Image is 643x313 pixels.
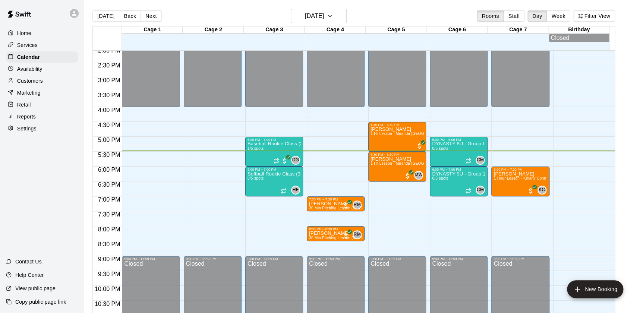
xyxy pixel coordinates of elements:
[6,28,78,39] a: Home
[539,186,545,194] span: KC
[366,26,426,34] div: Cage 5
[309,257,362,261] div: 9:00 PM – 11:59 PM
[124,257,177,261] div: 9:00 PM – 11:59 PM
[494,168,547,171] div: 6:00 PM – 7:00 PM
[368,122,426,152] div: 4:30 PM – 5:30 PM: 1 Hr Lesson - Miranda Waterloo
[17,77,43,85] p: Customers
[342,202,350,209] span: All customers have paid
[476,186,485,195] div: Carson Maxwell
[414,171,423,180] div: Miranda Waterloo
[371,161,452,165] span: 1 Hr Lesson - Miranda [GEOGRAPHIC_DATA]
[307,196,365,211] div: 7:00 PM – 7:30 PM: Pryce Boozer
[371,132,452,136] span: 1 Hr Lesson - Miranda [GEOGRAPHIC_DATA]
[96,107,122,113] span: 4:00 PM
[6,63,78,75] a: Availability
[353,201,360,209] span: RM
[96,137,122,143] span: 5:00 PM
[96,152,122,158] span: 5:30 PM
[551,35,607,41] div: Closed
[368,152,426,181] div: 5:30 PM – 6:30 PM: Sadie Fikes
[371,153,424,156] div: 5:30 PM – 6:30 PM
[546,10,570,22] button: Week
[141,10,161,22] button: Next
[540,186,546,195] span: Kiriany Conn
[353,231,360,238] span: RM
[96,92,122,98] span: 3:30 PM
[432,168,485,171] div: 6:00 PM – 7:00 PM
[294,186,300,195] span: Hayley Freudenberg
[291,186,300,195] div: Hayley Freudenberg
[17,89,41,97] p: Marketing
[292,156,299,164] span: DG
[477,10,504,22] button: Rooms
[432,257,485,261] div: 9:00 PM – 11:59 PM
[96,181,122,188] span: 6:30 PM
[96,241,122,247] span: 8:30 PM
[488,26,548,34] div: Cage 7
[309,206,403,210] span: 30 Min Pitching Lesson (8u-13u) - [PERSON_NAME]
[17,113,36,120] p: Reports
[430,137,488,167] div: 5:00 PM – 6:00 PM: DYNASTY 8U - Group Lesson
[567,280,623,298] button: add
[6,39,78,51] a: Services
[6,99,78,110] a: Retail
[426,26,487,34] div: Cage 6
[371,257,424,261] div: 9:00 PM – 11:59 PM
[6,75,78,86] a: Customers
[548,26,609,34] div: Birthday
[356,230,362,239] span: Reid Morgan
[245,167,303,196] div: 6:00 PM – 7:00 PM: Softball Rookie Class (3-5)
[342,232,350,239] span: All customers have paid
[6,87,78,98] a: Marketing
[96,256,122,262] span: 9:00 PM
[309,227,362,231] div: 8:00 PM – 8:30 PM
[17,65,42,73] p: Availability
[248,138,301,142] div: 5:00 PM – 6:00 PM
[248,168,301,171] div: 6:00 PM – 7:00 PM
[96,47,122,54] span: 2:00 PM
[183,26,243,34] div: Cage 2
[96,271,122,277] span: 9:30 PM
[371,123,424,127] div: 4:30 PM – 5:30 PM
[6,111,78,122] a: Reports
[244,26,305,34] div: Cage 3
[248,146,264,151] span: 1/5 spots filled
[293,186,299,194] span: HF
[307,226,365,241] div: 8:00 PM – 8:30 PM: Jaxon Isabell
[6,51,78,63] div: Calendar
[477,156,484,164] span: CM
[309,197,362,201] div: 7:00 PM – 7:30 PM
[17,53,40,61] p: Calendar
[494,176,546,180] span: 1 Hour Lesson - Kiriany Conn
[504,10,525,22] button: Staff
[353,230,362,239] div: Reid Morgan
[356,200,362,209] span: Reid Morgan
[6,123,78,134] a: Settings
[491,167,549,196] div: 6:00 PM – 7:00 PM: Gracelyn Felice
[417,171,423,180] span: Miranda Waterloo
[476,156,485,165] div: Carson Maxwell
[404,172,411,180] span: All customers have paid
[96,167,122,173] span: 6:00 PM
[538,186,546,195] div: Kiriany Conn
[245,137,303,167] div: 5:00 PM – 6:00 PM: Baseball Rookie Class (3-5)
[122,26,183,34] div: Cage 1
[305,26,365,34] div: Cage 4
[527,10,547,22] button: Day
[96,226,122,233] span: 8:00 PM
[281,188,287,194] span: Recurring event
[477,186,484,194] span: CM
[416,142,423,150] span: All customers have paid
[15,298,66,306] p: Copy public page link
[186,257,239,261] div: 9:00 PM – 11:59 PM
[432,138,485,142] div: 5:00 PM – 6:00 PM
[573,10,615,22] button: Filter View
[294,156,300,165] span: Diego Gutierrez
[494,257,547,261] div: 9:00 PM – 11:59 PM
[15,271,44,279] p: Help Center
